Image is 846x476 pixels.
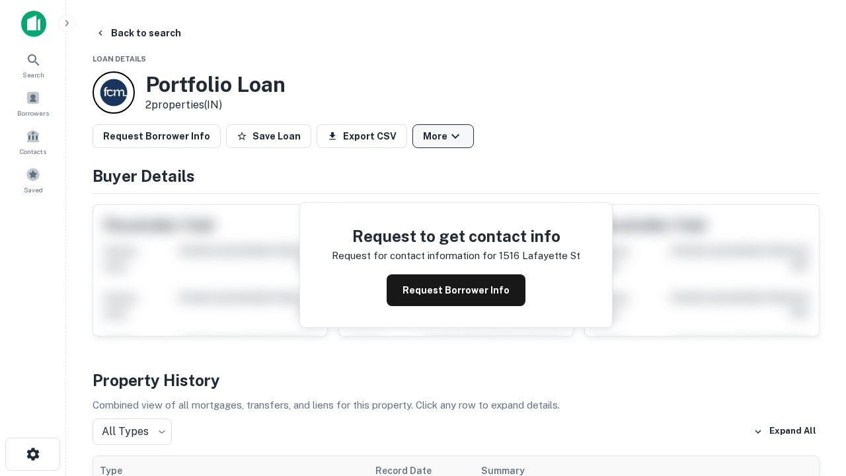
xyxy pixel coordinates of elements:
iframe: Chat Widget [780,370,846,434]
h3: Portfolio Loan [145,72,286,97]
p: Combined view of all mortgages, transfers, and liens for this property. Click any row to expand d... [93,397,820,413]
span: Search [22,69,44,80]
button: Export CSV [317,124,407,148]
span: Contacts [20,146,46,157]
button: Request Borrower Info [387,274,525,306]
div: All Types [93,418,172,445]
h4: Buyer Details [93,164,820,188]
img: capitalize-icon.png [21,11,46,37]
button: Request Borrower Info [93,124,221,148]
p: 1516 lafayette st [499,248,580,264]
h4: Property History [93,368,820,392]
p: Request for contact information for [332,248,496,264]
span: Saved [24,184,43,195]
a: Search [4,47,62,83]
button: More [412,124,474,148]
span: Loan Details [93,55,146,63]
button: Back to search [90,21,186,45]
p: 2 properties (IN) [145,97,286,113]
a: Contacts [4,124,62,159]
a: Saved [4,162,62,198]
span: Borrowers [17,108,49,118]
button: Save Loan [226,124,311,148]
a: Borrowers [4,85,62,121]
button: Expand All [750,422,820,442]
h4: Request to get contact info [332,224,580,248]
